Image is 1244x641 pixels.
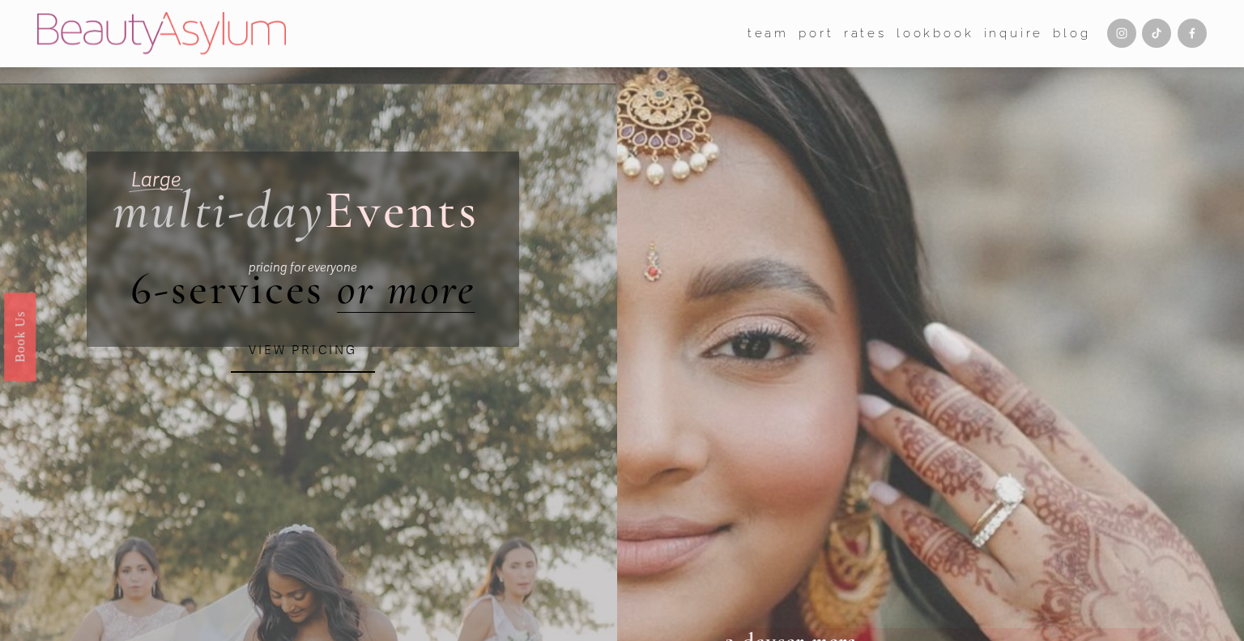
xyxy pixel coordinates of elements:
a: Blog [1053,21,1090,45]
span: team [748,23,789,45]
a: Book Us [4,292,36,380]
a: or more [337,262,475,316]
a: port [799,21,833,45]
a: folder dropdown [748,21,789,45]
a: TikTok [1142,19,1171,48]
em: pricing for everyone [249,260,357,275]
a: Lookbook [897,21,973,45]
img: Beauty Asylum | Bridal Hair &amp; Makeup Charlotte &amp; Atlanta [37,12,286,54]
em: Large [131,168,181,192]
h1: 6-services [113,264,493,314]
a: VIEW PRICING [231,329,375,373]
a: Inquire [984,21,1044,45]
a: Rates [844,21,887,45]
span: Events [325,177,479,242]
a: Instagram [1107,19,1136,48]
a: Facebook [1178,19,1207,48]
